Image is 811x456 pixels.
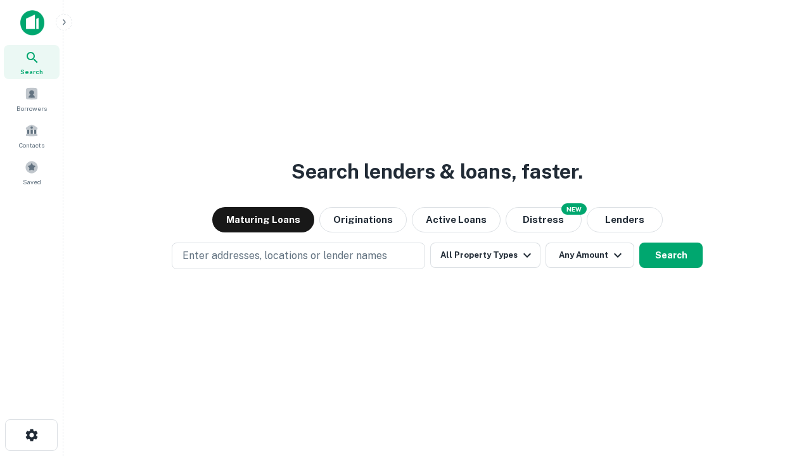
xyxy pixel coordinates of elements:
[16,103,47,113] span: Borrowers
[506,207,582,232] button: Search distressed loans with lien and other non-mortgage details.
[546,243,634,268] button: Any Amount
[182,248,387,263] p: Enter addresses, locations or lender names
[561,203,587,215] div: NEW
[639,243,703,268] button: Search
[4,45,60,79] a: Search
[4,82,60,116] a: Borrowers
[212,207,314,232] button: Maturing Loans
[19,140,44,150] span: Contacts
[319,207,407,232] button: Originations
[4,118,60,153] a: Contacts
[4,155,60,189] a: Saved
[587,207,663,232] button: Lenders
[20,66,43,77] span: Search
[412,207,501,232] button: Active Loans
[291,156,583,187] h3: Search lenders & loans, faster.
[748,355,811,415] iframe: Chat Widget
[430,243,540,268] button: All Property Types
[172,243,425,269] button: Enter addresses, locations or lender names
[23,177,41,187] span: Saved
[20,10,44,35] img: capitalize-icon.png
